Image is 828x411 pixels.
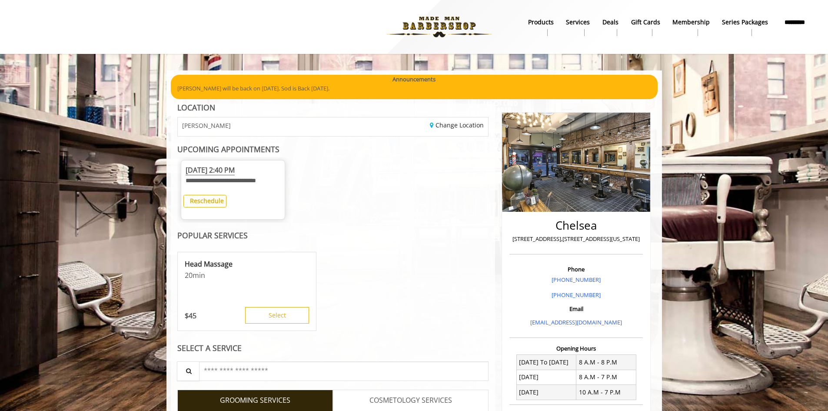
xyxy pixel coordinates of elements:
a: Gift cardsgift cards [625,16,666,38]
b: UPCOMING APPOINTMENTS [177,144,279,154]
td: 8 A.M - 8 P.M [576,355,636,370]
h3: Opening Hours [509,345,643,351]
b: Series packages [722,17,768,27]
a: [EMAIL_ADDRESS][DOMAIN_NAME] [530,318,622,326]
td: 10 A.M - 7 P.M [576,385,636,400]
span: [PERSON_NAME] [182,122,231,129]
td: 8 A.M - 7 P.M [576,370,636,384]
p: 45 [185,311,196,321]
span: $ [185,311,189,321]
td: [DATE] [516,385,576,400]
a: Change Location [430,121,484,129]
p: 20 [185,271,309,280]
a: DealsDeals [596,16,625,38]
a: Series packagesSeries packages [716,16,774,38]
button: Select [245,307,309,324]
a: [PHONE_NUMBER] [552,291,601,299]
b: Services [566,17,590,27]
b: gift cards [631,17,660,27]
b: products [528,17,554,27]
h3: Email [512,306,641,312]
td: [DATE] [516,370,576,384]
td: [DATE] To [DATE] [516,355,576,370]
button: Reschedule [183,195,226,207]
p: [STREET_ADDRESS],[STREET_ADDRESS][US_STATE] [512,234,641,244]
p: Head Massage [185,259,309,269]
img: Made Man Barbershop logo [379,3,499,51]
b: Announcements [392,75,436,84]
a: Productsproducts [522,16,560,38]
a: MembershipMembership [666,16,716,38]
h2: Chelsea [512,219,641,232]
p: [PERSON_NAME] will be back on [DATE]. Sod is Back [DATE]. [177,84,651,93]
b: LOCATION [177,102,215,113]
b: Membership [672,17,710,27]
span: COSMETOLOGY SERVICES [369,395,452,406]
h3: Phone [512,266,641,272]
div: SELECT A SERVICE [177,344,489,352]
button: Service Search [177,361,200,381]
b: POPULAR SERVICES [177,230,248,241]
b: Deals [602,17,619,27]
a: [PHONE_NUMBER] [552,276,601,284]
span: [DATE] 2:40 PM [186,165,235,175]
span: GROOMING SERVICES [220,395,290,406]
b: Reschedule [190,197,224,205]
span: min [193,271,205,280]
a: ServicesServices [560,16,596,38]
